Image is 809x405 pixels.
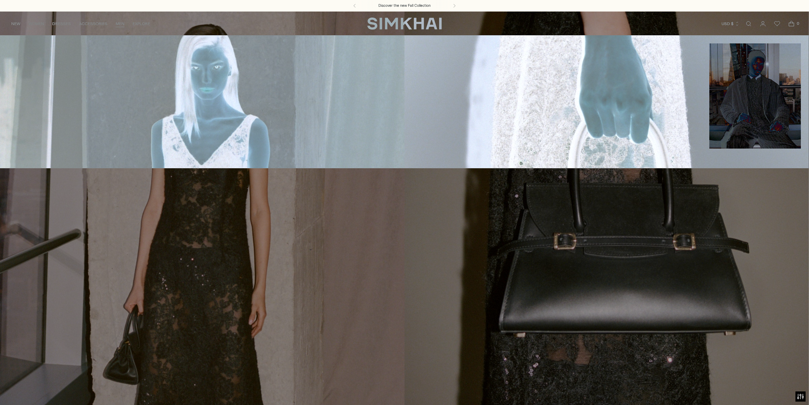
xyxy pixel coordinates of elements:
[133,16,150,31] a: EXPLORE
[367,17,442,30] a: SIMKHAI
[756,17,770,31] a: Go to the account page
[785,17,798,31] a: Open cart modal
[742,17,755,31] a: Open search modal
[116,16,124,31] a: MEN
[722,16,739,31] button: USD $
[79,16,107,31] a: ACCESSORIES
[770,17,784,31] a: Wishlist
[795,20,801,26] span: 0
[378,3,431,8] a: Discover the new Fall Collection
[11,16,20,31] a: NEW
[52,16,71,31] a: DRESSES
[28,16,44,31] a: WOMEN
